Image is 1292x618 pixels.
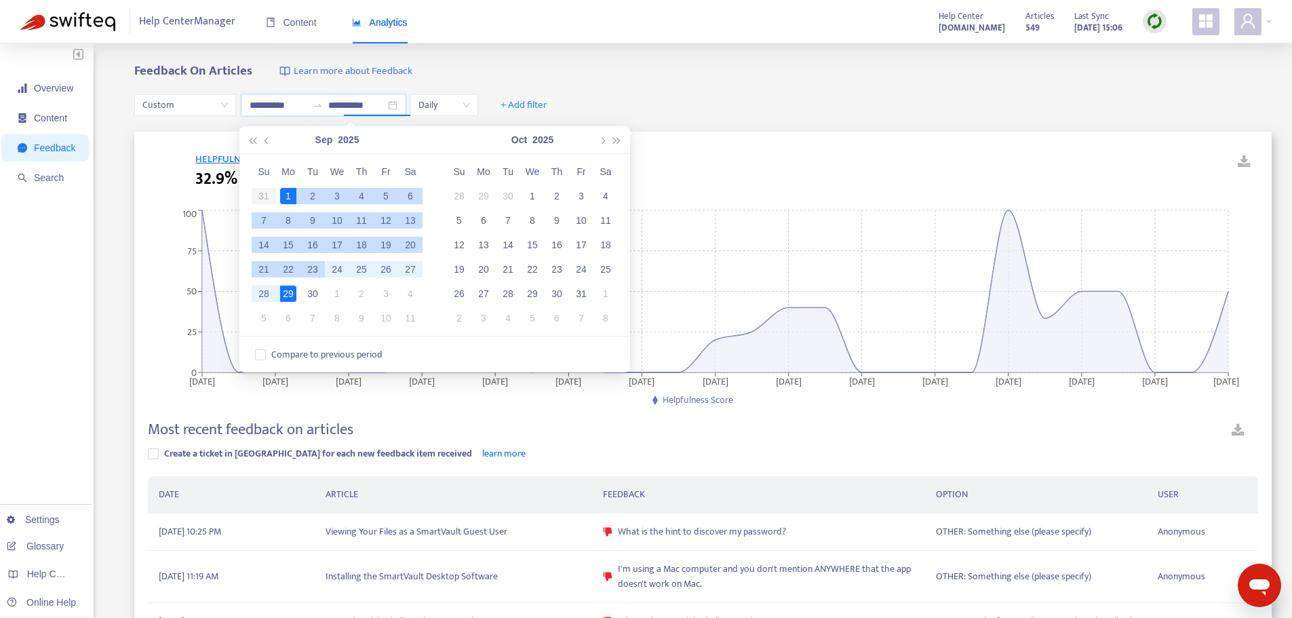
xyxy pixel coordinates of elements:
div: 2 [451,310,467,326]
span: Content [34,113,67,123]
td: 2025-11-01 [593,282,618,306]
td: 2025-09-06 [398,184,423,208]
span: [DATE] 11:19 AM [159,569,218,584]
td: 2025-09-30 [300,282,325,306]
span: OTHER: Something else (please specify) [936,524,1091,539]
div: 16 [305,237,321,253]
span: Articles [1025,9,1054,24]
div: 19 [451,261,467,277]
h4: Most recent feedback on articles [148,421,353,439]
tspan: 100 [182,206,197,222]
img: Swifteq [20,12,115,31]
strong: [DOMAIN_NAME] [939,20,1005,35]
th: Fr [569,159,593,184]
td: 2025-09-04 [349,184,374,208]
div: 2 [549,188,565,204]
td: 2025-09-29 [471,184,496,208]
span: Last Sync [1074,9,1109,24]
div: 24 [573,261,589,277]
div: 29 [280,286,296,302]
th: We [520,159,545,184]
td: 2025-09-28 [447,184,471,208]
div: 4 [500,310,516,326]
div: 30 [500,188,516,204]
button: Oct [511,126,527,153]
div: 5 [256,310,272,326]
td: 2025-10-29 [520,282,545,306]
div: 3 [329,188,345,204]
td: 2025-09-20 [398,233,423,257]
div: 9 [353,310,370,326]
div: 19 [378,237,394,253]
td: 2025-10-24 [569,257,593,282]
td: 2025-09-23 [300,257,325,282]
span: user [1240,13,1256,29]
div: 7 [500,212,516,229]
span: Content [266,17,317,28]
td: 2025-10-08 [325,306,349,330]
td: 2025-10-16 [545,233,569,257]
td: 2025-09-05 [374,184,398,208]
strong: 549 [1025,20,1040,35]
div: 13 [402,212,418,229]
div: 28 [500,286,516,302]
a: learn more [482,446,526,461]
div: 6 [280,310,296,326]
span: OTHER: Something else (please specify) [936,569,1091,584]
td: 2025-09-30 [496,184,520,208]
td: 2025-09-09 [300,208,325,233]
td: 2025-10-27 [471,282,496,306]
span: container [18,113,27,123]
span: book [266,18,275,27]
img: image-link [279,66,290,77]
span: Anonymous [1158,569,1205,584]
span: Create a ticket in [GEOGRAPHIC_DATA] for each new feedback item received [164,446,472,461]
th: We [325,159,349,184]
td: 2025-10-10 [569,208,593,233]
div: 8 [524,212,541,229]
td: 2025-11-03 [471,306,496,330]
tspan: [DATE] [556,373,582,389]
div: 16 [549,237,565,253]
tspan: [DATE] [263,373,289,389]
div: 5 [524,310,541,326]
div: 18 [598,237,614,253]
td: 2025-09-28 [252,282,276,306]
th: Mo [276,159,300,184]
span: Learn more about Feedback [294,64,412,79]
div: 18 [353,237,370,253]
div: 10 [329,212,345,229]
div: 3 [475,310,492,326]
td: 2025-10-22 [520,257,545,282]
div: 4 [598,188,614,204]
td: 2025-10-03 [374,282,398,306]
span: 32.9% [195,167,237,191]
div: 12 [451,237,467,253]
div: 10 [378,310,394,326]
div: 28 [451,188,467,204]
div: 22 [524,261,541,277]
div: 13 [475,237,492,253]
td: 2025-11-04 [496,306,520,330]
span: to [312,100,323,111]
span: HELPFULNESS SCORE [195,151,288,168]
div: 3 [573,188,589,204]
td: 2025-09-11 [349,208,374,233]
tspan: 75 [187,243,197,258]
span: Help Center Manager [139,9,235,35]
tspan: [DATE] [336,373,362,389]
div: 1 [598,286,614,302]
td: 2025-10-07 [300,306,325,330]
div: 21 [500,261,516,277]
td: 2025-10-12 [447,233,471,257]
a: Online Help [7,597,76,608]
tspan: [DATE] [410,373,435,389]
td: 2025-11-06 [545,306,569,330]
div: 24 [329,261,345,277]
div: 26 [451,286,467,302]
img: sync.dc5367851b00ba804db3.png [1146,13,1163,30]
tspan: [DATE] [849,373,875,389]
span: Daily [418,95,470,115]
tspan: 25 [187,324,197,340]
div: 25 [353,261,370,277]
